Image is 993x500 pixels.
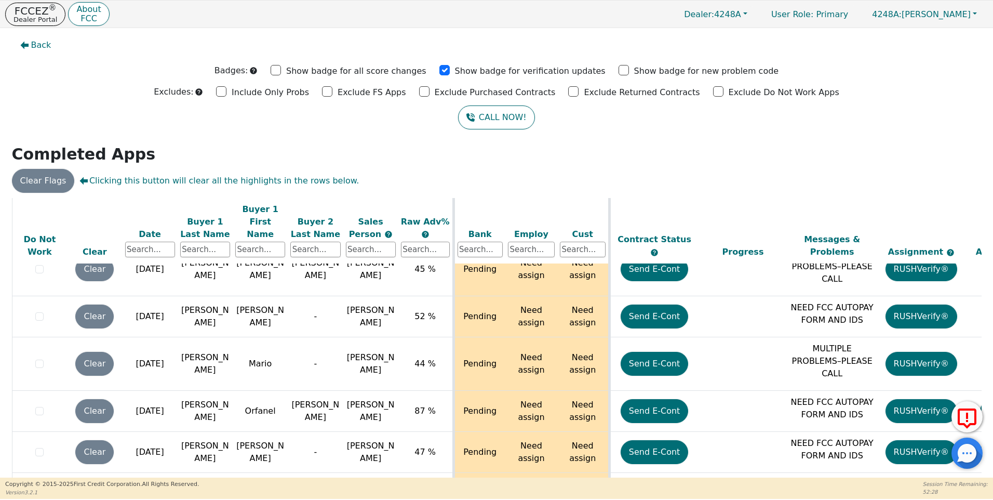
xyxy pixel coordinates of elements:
[288,243,343,296] td: [PERSON_NAME]
[75,352,114,376] button: Clear
[790,396,874,421] p: NEED FCC AUTOPAY FORM AND IDS
[621,352,689,376] button: Send E-Cont
[288,296,343,337] td: -
[414,447,436,457] span: 47 %
[584,86,700,99] p: Exclude Returned Contracts
[790,233,874,258] div: Messages & Problems
[771,9,813,19] span: User Role :
[232,86,309,99] p: Include Only Probs
[790,437,874,462] p: NEED FCC AUTOPAY FORM AND IDS
[458,228,503,240] div: Bank
[214,64,248,77] p: Badges:
[12,169,75,193] button: Clear Flags
[790,301,874,326] p: NEED FCC AUTOPAY FORM AND IDS
[872,9,971,19] span: [PERSON_NAME]
[729,86,839,99] p: Exclude Do Not Work Apps
[923,488,988,496] p: 52:28
[790,248,874,285] p: MULTIPLE PROBLEMS–PLEASE CALL
[349,216,384,239] span: Sales Person
[233,391,288,432] td: Orfanel
[458,106,534,129] button: CALL NOW!
[505,296,557,337] td: Need assign
[123,391,178,432] td: [DATE]
[49,3,57,12] sup: ®
[15,233,65,258] div: Do Not Work
[673,6,758,22] button: Dealer:4248A
[861,6,988,22] button: 4248A:[PERSON_NAME]
[508,242,555,257] input: Search...
[233,296,288,337] td: [PERSON_NAME]
[951,401,983,432] button: Report Error to FCC
[888,247,946,257] span: Assignment
[347,400,395,422] span: [PERSON_NAME]
[14,16,57,23] p: Dealer Portal
[453,296,505,337] td: Pending
[123,243,178,296] td: [DATE]
[453,432,505,473] td: Pending
[401,216,450,226] span: Raw Adv%
[125,228,175,240] div: Date
[178,296,233,337] td: [PERSON_NAME]
[453,243,505,296] td: Pending
[14,6,57,16] p: FCCEZ
[286,65,426,77] p: Show badge for all score changes
[123,337,178,391] td: [DATE]
[790,343,874,380] p: MULTIPLE PROBLEMS–PLEASE CALL
[557,391,609,432] td: Need assign
[414,359,436,369] span: 44 %
[75,257,114,281] button: Clear
[68,2,109,27] a: AboutFCC
[557,296,609,337] td: Need assign
[761,4,858,24] a: User Role: Primary
[142,481,199,488] span: All Rights Reserved.
[923,480,988,488] p: Session Time Remaining:
[401,242,450,257] input: Search...
[180,242,230,257] input: Search...
[5,3,65,26] button: FCCEZ®Dealer Portal
[180,215,230,240] div: Buyer 1 Last Name
[505,391,557,432] td: Need assign
[885,257,957,281] button: RUSHVerify®
[288,391,343,432] td: [PERSON_NAME]
[178,243,233,296] td: [PERSON_NAME]
[178,432,233,473] td: [PERSON_NAME]
[178,391,233,432] td: [PERSON_NAME]
[338,86,406,99] p: Exclude FS Apps
[288,432,343,473] td: -
[123,296,178,337] td: [DATE]
[885,352,957,376] button: RUSHVerify®
[290,215,340,240] div: Buyer 2 Last Name
[455,65,606,77] p: Show badge for verification updates
[31,39,51,51] span: Back
[79,175,359,187] span: Clicking this button will clear all the highlights in the rows below.
[560,242,606,257] input: Search...
[233,243,288,296] td: [PERSON_NAME]
[76,15,101,23] p: FCC
[5,480,199,489] p: Copyright © 2015- 2025 First Credit Corporation.
[684,9,741,19] span: 4248A
[508,228,555,240] div: Employ
[233,337,288,391] td: Mario
[557,337,609,391] td: Need assign
[154,86,193,98] p: Excludes:
[75,440,114,464] button: Clear
[634,65,779,77] p: Show badge for new problem code
[123,432,178,473] td: [DATE]
[684,9,714,19] span: Dealer:
[233,432,288,473] td: [PERSON_NAME]
[414,311,436,321] span: 52 %
[70,246,119,258] div: Clear
[872,9,902,19] span: 4248A:
[885,305,957,328] button: RUSHVerify®
[347,441,395,463] span: [PERSON_NAME]
[235,242,285,257] input: Search...
[621,440,689,464] button: Send E-Cont
[347,305,395,327] span: [PERSON_NAME]
[701,246,785,258] div: Progress
[453,391,505,432] td: Pending
[505,243,557,296] td: Need assign
[435,86,556,99] p: Exclude Purchased Contracts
